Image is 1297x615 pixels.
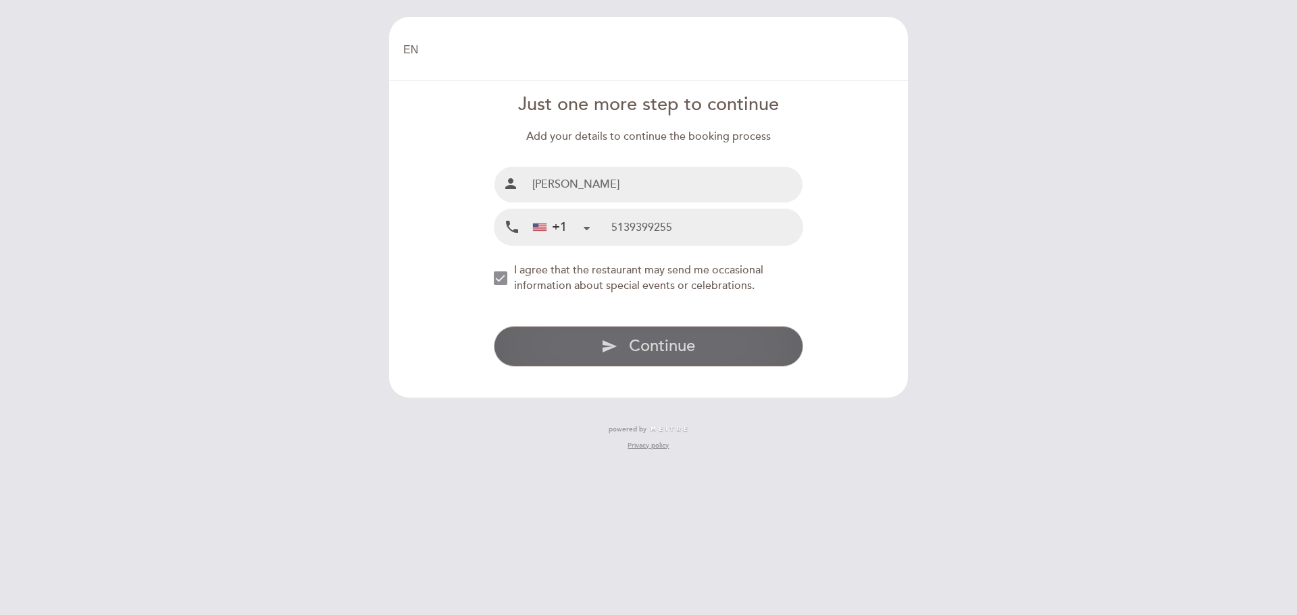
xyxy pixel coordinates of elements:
div: Add your details to continue the booking process [494,129,804,144]
input: Name and surname [527,167,803,203]
div: United States: +1 [528,210,595,244]
span: I agree that the restaurant may send me occasional information about special events or celebrations. [514,263,763,292]
img: MEITRE [650,426,688,433]
div: Just one more step to continue [494,92,804,118]
i: local_phone [504,219,520,236]
a: powered by [609,425,688,434]
md-checkbox: NEW_MODAL_AGREE_RESTAURANT_SEND_OCCASIONAL_INFO [494,263,804,294]
button: send Continue [494,326,804,367]
i: send [601,338,617,354]
span: powered by [609,425,646,434]
i: person [503,176,519,192]
a: Privacy policy [628,441,669,450]
input: Mobile Phone [611,209,803,245]
span: Continue [629,336,695,356]
div: +1 [533,219,567,236]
